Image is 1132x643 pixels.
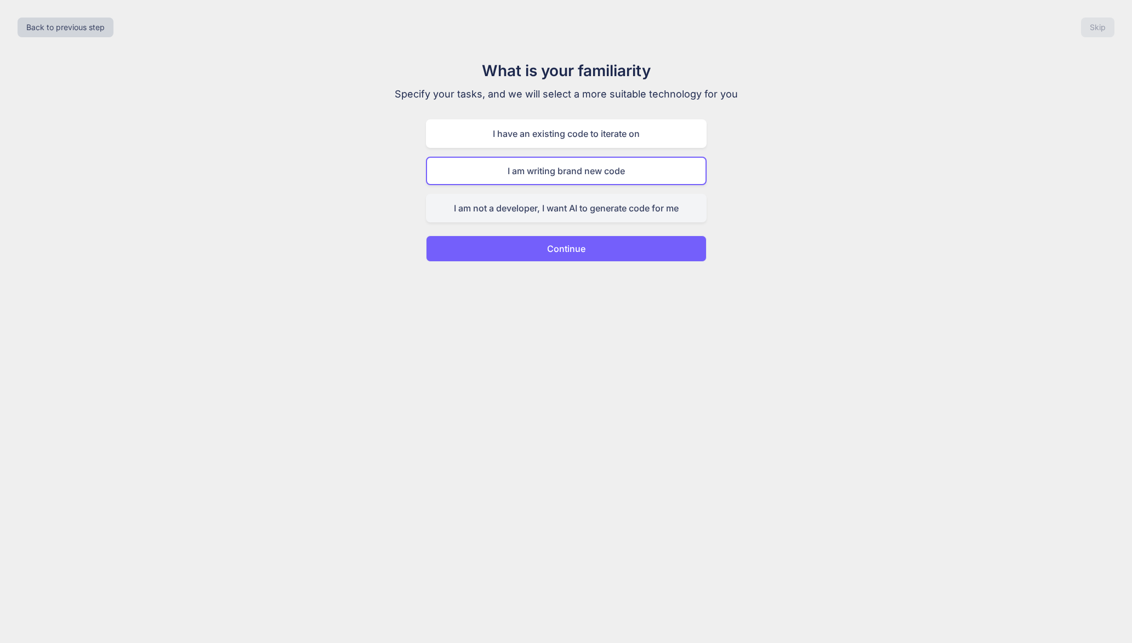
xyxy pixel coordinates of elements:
[426,119,707,148] div: I have an existing code to iterate on
[426,236,707,262] button: Continue
[1081,18,1114,37] button: Skip
[426,194,707,222] div: I am not a developer, I want AI to generate code for me
[382,87,750,102] p: Specify your tasks, and we will select a more suitable technology for you
[426,157,707,185] div: I am writing brand new code
[547,242,585,255] p: Continue
[382,59,750,82] h1: What is your familiarity
[18,18,113,37] button: Back to previous step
